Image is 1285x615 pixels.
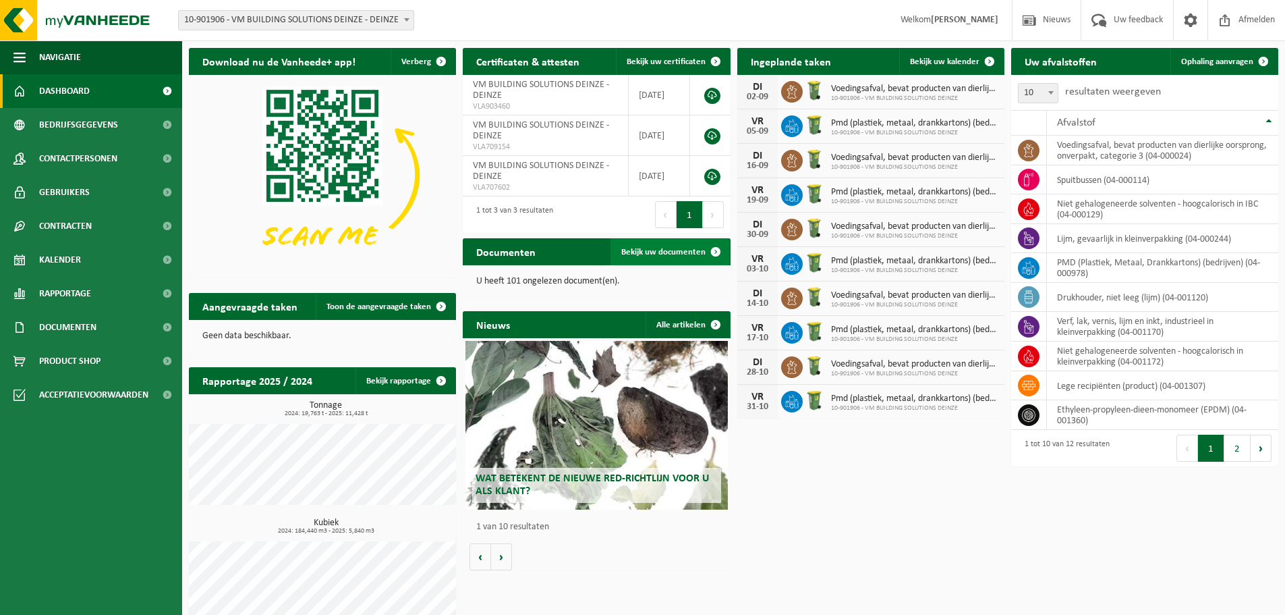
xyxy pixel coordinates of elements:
span: VLA709154 [473,142,618,153]
div: DI [744,82,771,92]
a: Alle artikelen [646,311,729,338]
span: 10 [1019,84,1058,103]
td: lege recipiënten (product) (04-001307) [1047,371,1278,400]
p: Geen data beschikbaar. [202,331,442,341]
span: Voedingsafval, bevat producten van dierlijke oorsprong, onverpakt, categorie 3 [831,84,998,95]
span: Acceptatievoorwaarden [39,378,148,412]
div: VR [744,392,771,402]
div: DI [744,288,771,299]
img: WB-0240-HPE-GN-50 [803,182,826,205]
span: Pmd (plastiek, metaal, drankkartons) (bedrijven) [831,394,998,404]
span: Pmd (plastiek, metaal, drankkartons) (bedrijven) [831,118,998,129]
span: Voedingsafval, bevat producten van dierlijke oorsprong, onverpakt, categorie 3 [831,221,998,232]
div: DI [744,219,771,230]
div: 1 tot 10 van 12 resultaten [1018,433,1110,463]
button: Previous [1176,435,1198,462]
span: Pmd (plastiek, metaal, drankkartons) (bedrijven) [831,325,998,336]
span: Bekijk uw certificaten [627,57,706,66]
span: Voedingsafval, bevat producten van dierlijke oorsprong, onverpakt, categorie 3 [831,359,998,370]
img: WB-0240-HPE-GN-50 [803,320,826,343]
span: 10-901906 - VM BUILDING SOLUTIONS DEINZE - DEINZE [178,10,414,30]
div: 1 tot 3 van 3 resultaten [469,200,553,230]
span: 10-901906 - VM BUILDING SOLUTIONS DEINZE [831,267,998,275]
td: spuitbussen (04-000114) [1047,165,1278,194]
span: 10-901906 - VM BUILDING SOLUTIONS DEINZE [831,232,998,240]
a: Bekijk uw documenten [610,238,729,265]
td: [DATE] [629,115,690,156]
div: 14-10 [744,299,771,309]
span: 10-901906 - VM BUILDING SOLUTIONS DEINZE [831,370,998,378]
h2: Aangevraagde taken [189,293,311,319]
a: Toon de aangevraagde taken [316,293,455,320]
span: VM BUILDING SOLUTIONS DEINZE - DEINZE [473,80,609,101]
td: [DATE] [629,75,690,115]
div: 16-09 [744,161,771,171]
h3: Kubiek [196,518,456,535]
span: Contactpersonen [39,142,117,176]
span: Rapportage [39,277,91,311]
div: 30-09 [744,230,771,240]
td: PMD (Plastiek, Metaal, Drankkartons) (bedrijven) (04-000978) [1047,253,1278,283]
img: Download de VHEPlus App [189,75,456,275]
span: 2024: 184,440 m3 - 2025: 5,840 m3 [196,528,456,535]
td: verf, lak, vernis, lijm en inkt, industrieel in kleinverpakking (04-001170) [1047,312,1278,342]
div: 28-10 [744,368,771,377]
span: 10-901906 - VM BUILDING SOLUTIONS DEINZE [831,198,998,206]
span: Ophaling aanvragen [1181,57,1253,66]
td: niet gehalogeneerde solventen - hoogcalorisch in kleinverpakking (04-001172) [1047,342,1278,371]
span: Wat betekent de nieuwe RED-richtlijn voor u als klant? [476,473,709,497]
a: Bekijk uw kalender [899,48,1003,75]
div: VR [744,254,771,265]
div: 05-09 [744,127,771,136]
button: 1 [1198,435,1224,462]
div: 19-09 [744,196,771,205]
button: Previous [655,201,677,228]
h2: Nieuws [463,311,523,338]
span: Kalender [39,243,81,277]
button: Next [1251,435,1272,462]
h2: Ingeplande taken [737,48,845,74]
span: VM BUILDING SOLUTIONS DEINZE - DEINZE [473,120,609,141]
div: 03-10 [744,265,771,274]
span: Gebruikers [39,176,90,209]
span: Toon de aangevraagde taken [326,302,431,311]
span: Voedingsafval, bevat producten van dierlijke oorsprong, onverpakt, categorie 3 [831,290,998,301]
a: Bekijk uw certificaten [616,48,729,75]
div: VR [744,185,771,196]
button: Vorige [469,543,491,570]
button: 2 [1224,435,1251,462]
h2: Rapportage 2025 / 2024 [189,367,326,394]
h2: Certificaten & attesten [463,48,593,74]
a: Ophaling aanvragen [1170,48,1277,75]
button: Next [703,201,724,228]
div: VR [744,116,771,127]
td: niet gehalogeneerde solventen - hoogcalorisch in IBC (04-000129) [1047,194,1278,224]
td: drukhouder, niet leeg (lijm) (04-001120) [1047,283,1278,312]
span: Voedingsafval, bevat producten van dierlijke oorsprong, onverpakt, categorie 3 [831,153,998,163]
span: 10-901906 - VM BUILDING SOLUTIONS DEINZE [831,336,998,344]
span: 10-901906 - VM BUILDING SOLUTIONS DEINZE [831,301,998,309]
h2: Download nu de Vanheede+ app! [189,48,369,74]
div: DI [744,151,771,161]
h2: Documenten [463,238,549,265]
button: 1 [677,201,703,228]
span: Bekijk uw documenten [621,248,706,257]
span: 10-901906 - VM BUILDING SOLUTIONS DEINZE - DEINZE [179,11,413,30]
span: Contracten [39,209,92,243]
div: 17-10 [744,333,771,343]
a: Bekijk rapportage [355,367,455,394]
span: VLA903460 [473,101,618,112]
p: U heeft 101 ongelezen document(en). [476,277,716,286]
span: Afvalstof [1057,117,1095,128]
td: voedingsafval, bevat producten van dierlijke oorsprong, onverpakt, categorie 3 (04-000024) [1047,136,1278,165]
span: Pmd (plastiek, metaal, drankkartons) (bedrijven) [831,256,998,267]
p: 1 van 10 resultaten [476,523,723,532]
label: resultaten weergeven [1065,86,1161,97]
span: Documenten [39,311,96,344]
a: Wat betekent de nieuwe RED-richtlijn voor u als klant? [465,341,727,510]
img: WB-0240-HPE-GN-50 [803,113,826,136]
span: Navigatie [39,41,81,74]
div: VR [744,323,771,333]
span: Dashboard [39,74,90,108]
img: WB-0240-HPE-GN-50 [803,251,826,274]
